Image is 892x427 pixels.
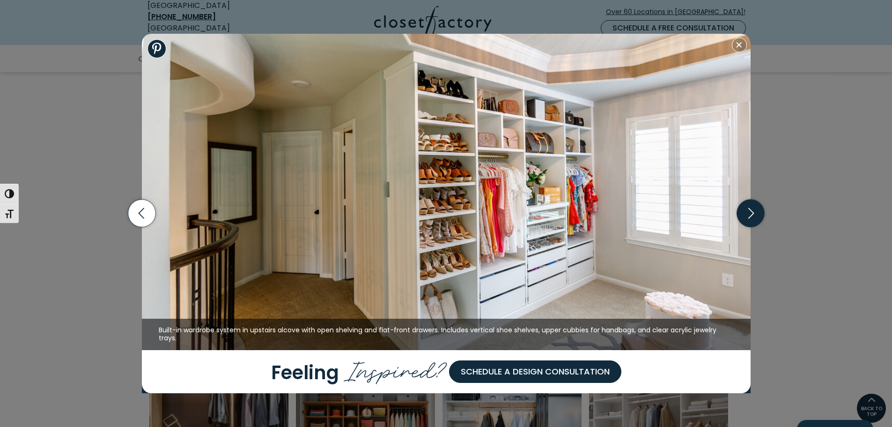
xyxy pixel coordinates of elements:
[142,34,751,350] img: Built-in wardrobe shelving and drawers into upstairs loft area
[449,360,621,383] a: Schedule a Design Consultation
[732,37,747,52] button: Close modal
[344,350,449,387] span: Inspired?
[142,319,751,350] figcaption: Built-in wardrobe system in upstairs alcove with open shelving and flat-front drawers. Includes v...
[147,39,166,58] a: Share to Pinterest
[271,359,339,385] span: Feeling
